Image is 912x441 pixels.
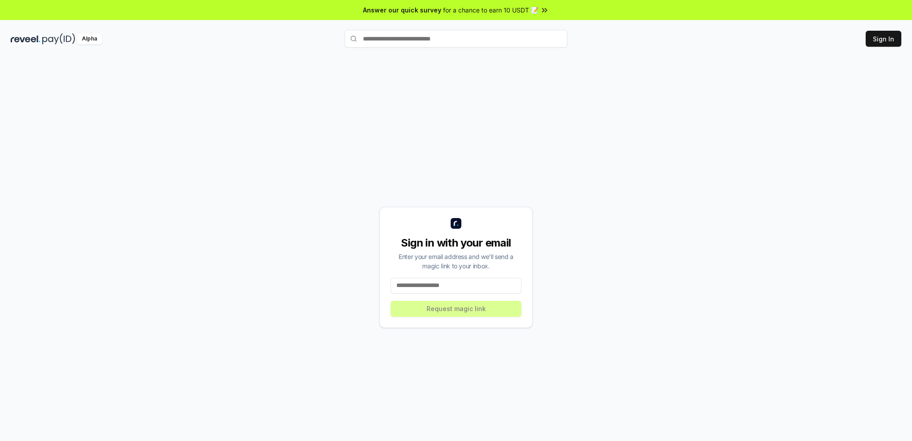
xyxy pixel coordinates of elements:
img: logo_small [451,218,461,229]
span: for a chance to earn 10 USDT 📝 [443,5,538,15]
div: Sign in with your email [391,236,521,250]
div: Enter your email address and we’ll send a magic link to your inbox. [391,252,521,271]
span: Answer our quick survey [363,5,441,15]
button: Sign In [866,31,901,47]
div: Alpha [77,33,102,45]
img: reveel_dark [11,33,41,45]
img: pay_id [42,33,75,45]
